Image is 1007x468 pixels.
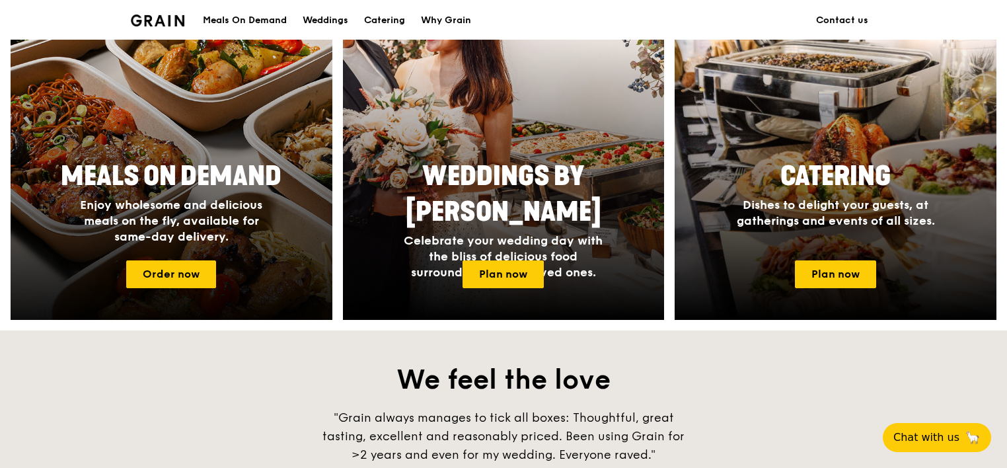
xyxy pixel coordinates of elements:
[421,1,471,40] div: Why Grain
[795,260,876,288] a: Plan now
[356,1,413,40] a: Catering
[364,1,405,40] div: Catering
[883,423,991,452] button: Chat with us🦙
[303,1,348,40] div: Weddings
[305,409,702,464] div: "Grain always manages to tick all boxes: Thoughtful, great tasting, excellent and reasonably pric...
[737,198,935,228] span: Dishes to delight your guests, at gatherings and events of all sizes.
[61,161,281,192] span: Meals On Demand
[893,430,959,446] span: Chat with us
[780,161,891,192] span: Catering
[965,430,981,446] span: 🦙
[295,1,356,40] a: Weddings
[80,198,262,244] span: Enjoy wholesome and delicious meals on the fly, available for same-day delivery.
[463,260,544,288] a: Plan now
[131,15,184,26] img: Grain
[413,1,479,40] a: Why Grain
[126,260,216,288] a: Order now
[406,161,601,228] span: Weddings by [PERSON_NAME]
[404,233,603,280] span: Celebrate your wedding day with the bliss of delicious food surrounded by your loved ones.
[203,1,287,40] div: Meals On Demand
[808,1,876,40] a: Contact us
